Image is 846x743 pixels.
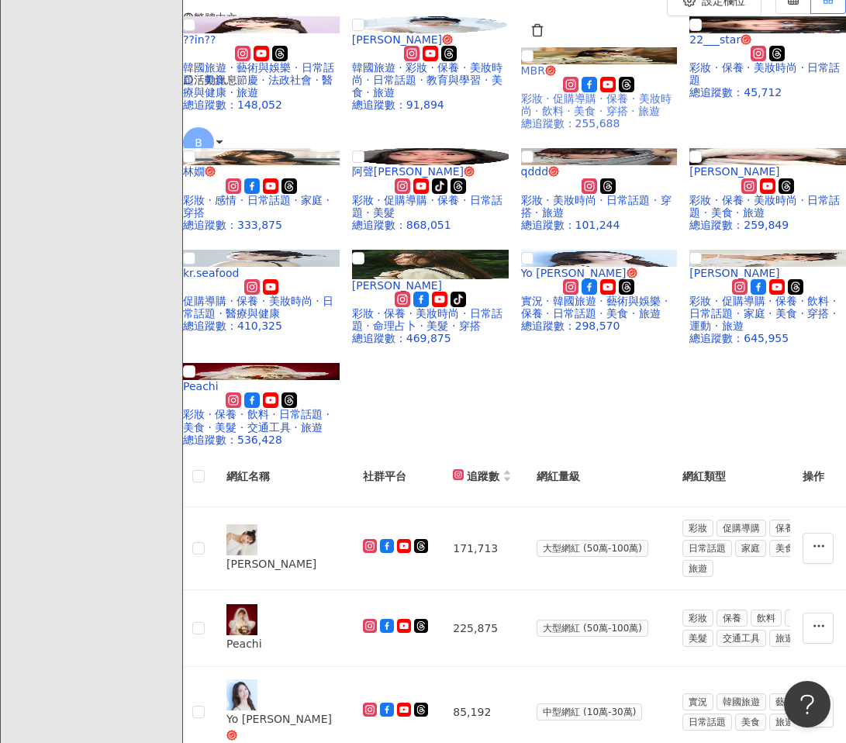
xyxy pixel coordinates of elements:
span: 促購導購 [717,520,766,537]
span: [PERSON_NAME] [689,165,779,178]
span: 保養 [769,520,800,537]
img: KOL Avatar [183,363,340,380]
span: [PERSON_NAME] [352,33,442,46]
span: 實況 [682,693,713,710]
span: 旅遊 [769,630,800,647]
iframe: Help Scout Beacon - Open [784,681,830,727]
div: [PERSON_NAME] [226,555,338,572]
div: Yo [PERSON_NAME] [226,710,338,727]
div: 彩妝 · 促購導購 · 保養 · 日常話題 · 美髮 [352,194,509,219]
span: Yo [PERSON_NAME] [521,267,627,279]
div: 彩妝 · 美妝時尚 · 日常話題 · 穿搭 · 旅遊 [521,194,678,219]
img: KOL Avatar [352,16,509,33]
span: 總追蹤數 ： 333,875 [183,219,282,231]
div: 實況 · 韓國旅遊 · 藝術與娛樂 · 保養 · 日常話題 · 美食 · 旅遊 [521,295,678,320]
span: 總追蹤數 ： 645,955 [689,332,789,344]
div: 彩妝 · 保養 · 美妝時尚 · 日常話題 [689,61,846,86]
span: 總追蹤數 ： 255,688 [521,117,620,130]
span: 日常話題 [785,610,834,627]
div: 171,713 [453,540,512,557]
span: 飲料 [751,610,782,627]
img: KOL Avatar [521,148,678,165]
span: 彩妝 [682,610,713,627]
span: 林嫺 [183,165,205,178]
div: 彩妝 · 促購導購 · 保養 · 美妝時尚 · 飲料 · 美食 · 穿搭 · 旅遊 [521,92,678,117]
img: KOL Avatar [183,16,340,33]
span: [PERSON_NAME] [689,267,779,279]
span: 旅遊 [682,560,713,577]
span: 交通工具 [717,630,766,647]
div: 彩妝 · 保養 · 美妝時尚 · 日常話題 · 美食 · 旅遊 [689,194,846,219]
span: 總追蹤數 ： 45,712 [689,86,782,98]
div: 彩妝 · 保養 · 飲料 · 日常話題 · 美食 · 美髮 · 交通工具 · 旅遊 [183,408,340,433]
img: KOL Avatar [226,524,257,555]
div: 85,192 [453,703,512,721]
span: 總追蹤數 ： 536,428 [183,434,282,446]
div: 彩妝 · 促購導購 · 保養 · 飲料 · 日常話題 · 家庭 · 美食 · 穿搭 · 運動 · 旅遊 [689,295,846,332]
span: 彩妝 [682,520,713,537]
span: B [195,134,202,151]
span: 大型網紅 (50萬-100萬) [537,540,648,557]
span: 22___star [689,33,741,46]
th: 操作 [790,446,846,507]
span: ??in?? [183,33,216,46]
span: 總追蹤數 ： 298,570 [521,320,620,332]
img: KOL Avatar [689,148,846,165]
div: Peachi [226,635,338,652]
span: 韓國旅遊 [717,693,766,710]
span: 總追蹤數 ： 259,849 [689,219,789,231]
img: KOL Avatar [226,604,257,635]
img: KOL Avatar [352,250,509,279]
span: 藝術與娛樂 [769,693,828,710]
span: 日常話題 [682,714,732,731]
span: Peachi [183,380,219,392]
span: 家庭 [735,540,766,557]
img: KOL Avatar [689,250,846,267]
span: 日常話題 [682,540,732,557]
span: 美食 [769,540,800,557]
img: KOL Avatar [183,148,340,165]
span: [PERSON_NAME] [352,279,442,292]
span: 旅遊 [769,714,800,731]
th: 網紅量級 [524,446,670,507]
img: KOL Avatar [689,16,846,33]
span: 中型網紅 (10萬-30萬) [537,703,642,721]
span: 總追蹤數 ： 868,051 [352,219,451,231]
span: 總追蹤數 ： 148,052 [183,98,282,111]
span: MBR [521,64,545,77]
div: 韓國旅遊 · 彩妝 · 保養 · 美妝時尚 · 日常話題 · 教育與學習 · 美食 · 旅遊 [352,61,509,98]
div: 彩妝 · 保養 · 美妝時尚 · 日常話題 · 命理占卜 · 美髮 · 穿搭 [352,307,509,332]
span: 總追蹤數 ： 101,244 [521,219,620,231]
div: 225,875 [453,620,512,637]
img: KOL Avatar [521,250,678,267]
span: 大型網紅 (50萬-100萬) [537,620,648,637]
span: 阿聲[PERSON_NAME] [352,165,464,178]
span: 保養 [717,610,748,627]
span: 總追蹤數 ： 469,875 [352,332,451,344]
span: kr.seafood [183,267,239,279]
th: 社群平台 [350,446,440,507]
div: 彩妝 · 感情 · 日常話題 · 家庭 · 穿搭 [183,194,340,219]
span: qddd [521,165,549,178]
div: 韓國旅遊 · 藝術與娛樂 · 日常話題 · 美食 · 節慶 · 法政社會 · 醫療與健康 · 旅遊 [183,61,340,98]
div: 追蹤數 [453,468,499,485]
span: 總追蹤數 ： 91,894 [352,98,444,111]
img: KOL Avatar [226,679,257,710]
img: KOL Avatar [521,47,678,64]
img: KOL Avatar [183,250,340,267]
div: 促購導購 · 保養 · 美妝時尚 · 日常話題 · 醫療與健康 [183,295,340,320]
img: KOL Avatar [352,148,509,165]
span: 總追蹤數 ： 410,325 [183,320,282,332]
span: 美食 [735,714,766,731]
th: 網紅名稱 [214,446,350,507]
span: 美髮 [682,630,713,647]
